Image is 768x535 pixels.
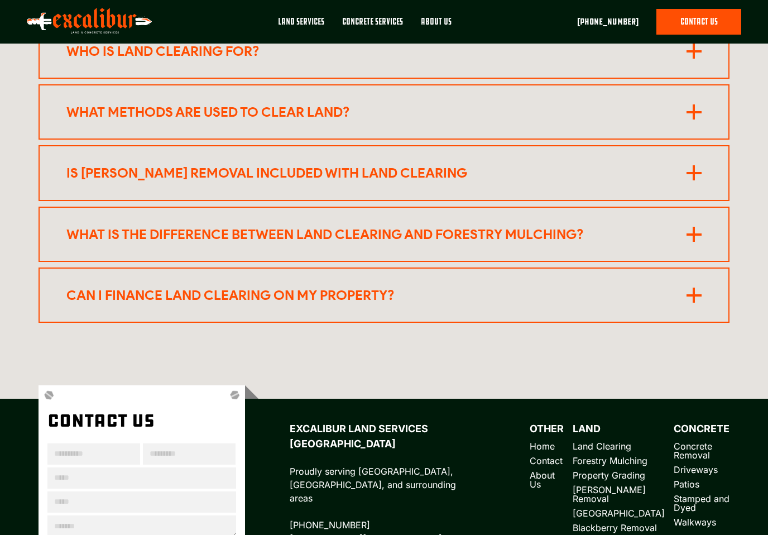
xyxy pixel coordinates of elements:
a: About Us [530,471,564,489]
a: Stamped and Dyed [674,493,729,513]
a: [GEOGRAPHIC_DATA] [573,508,665,519]
a: Blackberry Removal [573,522,657,533]
div: Who is land clearing for? [66,42,647,60]
a: contact us [656,9,741,35]
a: Walkways [674,517,716,528]
div: What methods are used to clear land? [66,103,647,121]
a: About Us [412,9,460,44]
a: Contact [530,456,564,465]
a: Home [530,442,564,451]
div: What is the difference between land clearing and forestry mulching? [66,226,647,243]
a: Land Clearing [573,441,631,452]
div: Concrete [674,421,729,436]
a: Driveways [674,464,718,475]
div: contact us [47,412,236,430]
div: About Us [421,16,452,28]
a: Forestry Mulching [573,455,647,466]
a: [PHONE_NUMBER] [577,15,639,28]
div: Is [PERSON_NAME] removal included with land clearing [66,164,647,181]
a: Property Grading [573,470,645,481]
a: [PHONE_NUMBER] [290,519,370,531]
span: Excalibur Land Services [GEOGRAPHIC_DATA] [290,423,428,450]
div: other [530,421,564,436]
div: Land [573,421,665,436]
div: Can I finance land clearing on my property? [66,286,647,304]
a: Patios [674,479,699,490]
a: Concrete Removal [674,441,712,461]
a: [PERSON_NAME] Removal [573,484,646,504]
